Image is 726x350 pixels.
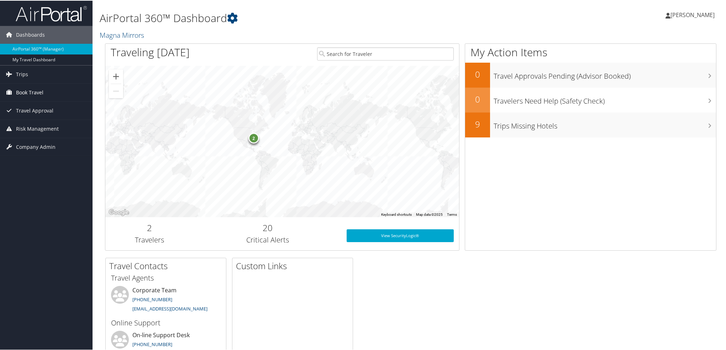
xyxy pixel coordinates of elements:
span: Travel Approval [16,101,53,119]
h2: Custom Links [236,259,353,271]
input: Search for Traveler [317,47,454,60]
a: 0Travelers Need Help (Safety Check) [465,87,716,112]
h3: Travel Agents [111,272,221,282]
span: Map data ©2025 [416,212,443,216]
h1: AirPortal 360™ Dashboard [100,10,514,25]
a: View SecurityLogic® [347,229,454,241]
span: Company Admin [16,137,56,155]
h2: 2 [111,221,188,233]
h1: My Action Items [465,44,716,59]
button: Keyboard shortcuts [381,211,412,216]
a: Magna Mirrors [100,30,146,39]
span: Trips [16,65,28,83]
span: Dashboards [16,25,45,43]
span: [PERSON_NAME] [670,10,715,18]
h2: 20 [199,221,336,233]
a: [PHONE_NUMBER] [132,296,172,302]
a: [PERSON_NAME] [665,4,722,25]
a: 0Travel Approvals Pending (Advisor Booked) [465,62,716,87]
button: Zoom in [109,69,123,83]
img: Google [107,207,131,216]
h1: Traveling [DATE] [111,44,190,59]
a: Open this area in Google Maps (opens a new window) [107,207,131,216]
h2: 0 [465,93,490,105]
img: airportal-logo.png [16,5,87,21]
a: Terms (opens in new tab) [447,212,457,216]
li: Corporate Team [107,285,224,314]
h3: Travelers [111,234,188,244]
h3: Trips Missing Hotels [494,117,716,130]
span: Book Travel [16,83,43,101]
h3: Online Support [111,317,221,327]
a: [EMAIL_ADDRESS][DOMAIN_NAME] [132,305,207,311]
h2: 9 [465,117,490,130]
h2: Travel Contacts [109,259,226,271]
a: 9Trips Missing Hotels [465,112,716,137]
h3: Travelers Need Help (Safety Check) [494,92,716,105]
button: Zoom out [109,83,123,98]
h3: Travel Approvals Pending (Advisor Booked) [494,67,716,80]
span: Risk Management [16,119,59,137]
a: [PHONE_NUMBER] [132,340,172,347]
h3: Critical Alerts [199,234,336,244]
h2: 0 [465,68,490,80]
div: 2 [248,132,259,143]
